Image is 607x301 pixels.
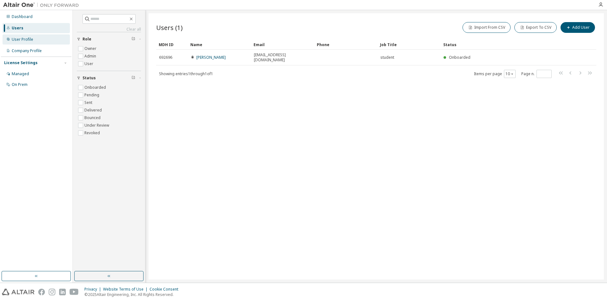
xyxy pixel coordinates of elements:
button: 10 [506,71,514,76]
button: Role [77,32,141,46]
div: Job Title [380,39,438,50]
img: linkedin.svg [59,289,66,295]
button: Status [77,71,141,85]
a: Clear all [77,27,141,32]
div: Managed [12,71,29,76]
div: Phone [317,39,375,50]
button: Export To CSV [514,22,557,33]
label: Owner [84,45,98,52]
span: Clear filter [132,75,135,81]
span: Status [83,75,96,81]
div: Dashboard [12,14,33,19]
div: User Profile [12,37,33,42]
img: altair_logo.svg [2,289,34,295]
div: Website Terms of Use [103,287,150,292]
label: User [84,60,95,68]
label: Delivered [84,106,103,114]
a: [PERSON_NAME] [196,55,226,60]
label: Revoked [84,129,101,137]
label: Bounced [84,114,102,122]
p: © 2025 Altair Engineering, Inc. All Rights Reserved. [84,292,182,297]
span: Page n. [521,70,552,78]
div: Name [190,39,248,50]
div: On Prem [12,82,28,87]
img: Altair One [3,2,82,8]
span: [EMAIL_ADDRESS][DOMAIN_NAME] [254,52,311,63]
span: Items per page [474,70,516,78]
img: youtube.svg [70,289,79,295]
div: Cookie Consent [150,287,182,292]
div: Email [254,39,312,50]
button: Add User [561,22,595,33]
img: instagram.svg [49,289,55,295]
label: Sent [84,99,94,106]
label: Pending [84,91,101,99]
label: Admin [84,52,97,60]
label: Onboarded [84,84,107,91]
img: facebook.svg [38,289,45,295]
div: Users [12,26,23,31]
div: MDH ID [159,39,185,50]
span: Onboarded [449,55,470,60]
div: License Settings [4,60,38,65]
span: Role [83,37,91,42]
span: Showing entries 1 through 1 of 1 [159,71,213,76]
div: Privacy [84,287,103,292]
span: student [380,55,394,60]
span: Clear filter [132,37,135,42]
label: Under Review [84,122,110,129]
span: 692696 [159,55,172,60]
div: Company Profile [12,48,42,53]
button: Import From CSV [463,22,511,33]
span: Users (1) [156,23,183,32]
div: Status [443,39,563,50]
